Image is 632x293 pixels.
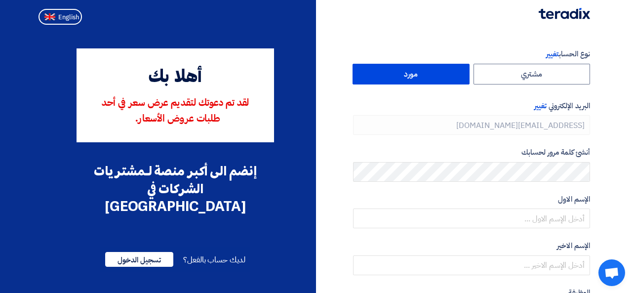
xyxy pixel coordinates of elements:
[105,254,173,266] a: تسجيل الدخول
[90,64,260,91] div: أهلا بك
[353,115,590,135] input: أدخل بريد العمل الإلكتروني الخاص بك ...
[183,254,245,266] span: لديك حساب بالفعل؟
[105,252,173,267] span: تسجيل الدخول
[353,240,590,251] label: الإسم الاخير
[44,13,55,21] img: en-US.png
[353,209,590,228] input: أدخل الإسم الاول ...
[77,162,274,215] div: إنضم الى أكبر منصة لـمشتريات الشركات في [GEOGRAPHIC_DATA]
[353,100,590,112] label: البريد الإلكتروني
[102,98,249,124] span: لقد تم دعوتك لتقديم عرض سعر في أحد طلبات عروض الأسعار.
[353,147,590,158] label: أنشئ كلمة مرور لحسابك
[546,48,559,59] span: تغيير
[353,255,590,275] input: أدخل الإسم الاخير ...
[353,48,590,60] label: نوع الحساب
[353,194,590,205] label: الإسم الاول
[58,14,79,21] span: English
[598,259,625,286] a: Open chat
[39,9,82,25] button: English
[539,8,590,19] img: Teradix logo
[353,64,470,84] label: مورد
[534,100,547,111] span: تغيير
[474,64,591,84] label: مشتري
